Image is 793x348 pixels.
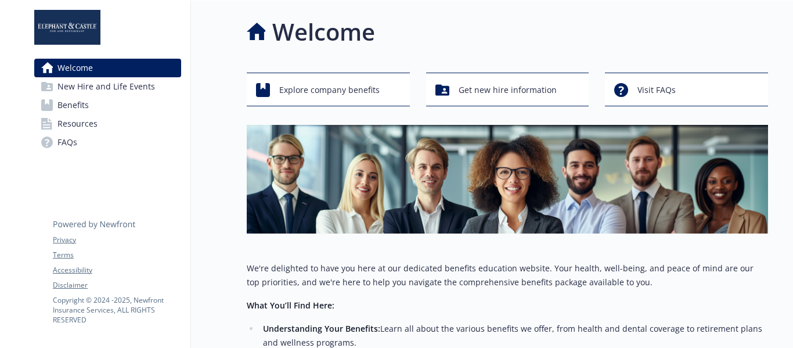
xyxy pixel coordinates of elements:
span: Benefits [57,96,89,114]
span: Visit FAQs [637,79,676,101]
span: Get new hire information [459,79,557,101]
button: Explore company benefits [247,73,410,106]
span: Resources [57,114,98,133]
p: We're delighted to have you here at our dedicated benefits education website. Your health, well-b... [247,261,768,289]
h1: Welcome [272,15,375,49]
a: Welcome [34,59,181,77]
span: New Hire and Life Events [57,77,155,96]
a: FAQs [34,133,181,152]
img: overview page banner [247,125,768,234]
a: Privacy [53,235,181,245]
a: Accessibility [53,265,181,275]
a: New Hire and Life Events [34,77,181,96]
span: FAQs [57,133,77,152]
button: Get new hire information [426,73,589,106]
span: Welcome [57,59,93,77]
p: Copyright © 2024 - 2025 , Newfront Insurance Services, ALL RIGHTS RESERVED [53,295,181,325]
button: Visit FAQs [605,73,768,106]
strong: What You’ll Find Here: [247,300,334,311]
span: Explore company benefits [279,79,380,101]
strong: Understanding Your Benefits: [263,323,380,334]
a: Benefits [34,96,181,114]
a: Terms [53,250,181,260]
a: Disclaimer [53,280,181,290]
a: Resources [34,114,181,133]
